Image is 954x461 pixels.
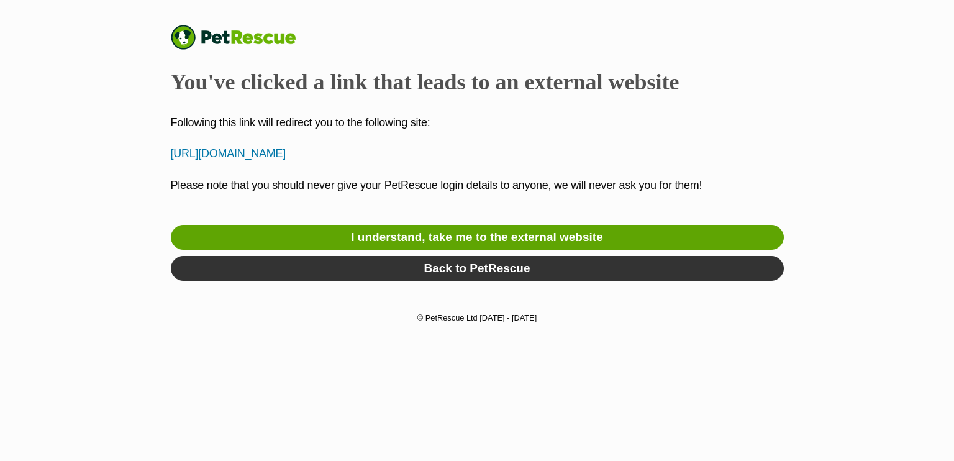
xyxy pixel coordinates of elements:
[171,25,309,50] a: PetRescue
[171,145,784,162] p: [URL][DOMAIN_NAME]
[171,225,784,250] a: I understand, take me to the external website
[171,114,784,131] p: Following this link will redirect you to the following site:
[417,313,537,322] small: © PetRescue Ltd [DATE] - [DATE]
[171,68,784,96] h2: You've clicked a link that leads to an external website
[171,177,784,211] p: Please note that you should never give your PetRescue login details to anyone, we will never ask ...
[171,256,784,281] a: Back to PetRescue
